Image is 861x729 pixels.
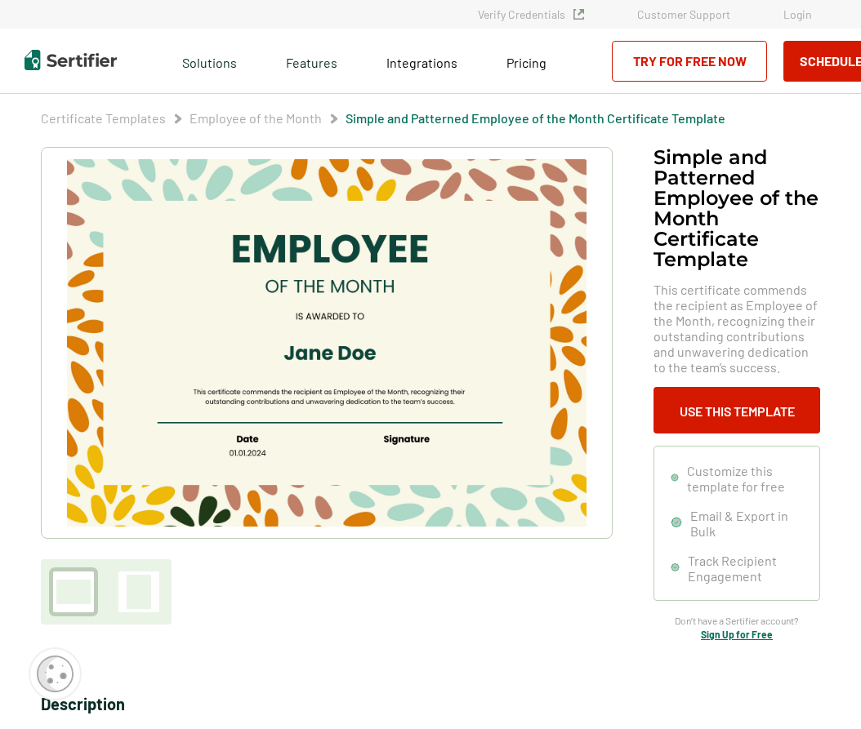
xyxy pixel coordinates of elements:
span: This certificate commends the recipient as Employee of the Month, recognizing their outstanding c... [654,282,820,375]
span: Email & Export in Bulk [690,508,803,539]
span: Simple and Patterned Employee of the Month Certificate Template [346,110,725,127]
img: Verified [573,9,584,20]
a: Simple and Patterned Employee of the Month Certificate Template [346,110,725,126]
span: Certificate Templates [41,110,166,127]
span: Employee of the Month [190,110,322,127]
div: Breadcrumb [41,110,725,127]
a: Login [783,7,812,21]
span: Customize this template for free [687,463,803,494]
a: Certificate Templates [41,110,166,126]
span: Track Recipient Engagement [688,553,803,584]
img: Sertifier | Digital Credentialing Platform [25,50,117,70]
span: Features [286,51,337,71]
iframe: Chat Widget [779,651,861,729]
a: Verify Credentials [478,7,584,21]
span: Description [41,694,125,713]
a: Integrations [386,51,457,71]
img: Cookie Popup Icon [37,656,74,692]
a: Employee of the Month [190,110,322,126]
a: Pricing [506,51,546,71]
span: Solutions [182,51,237,71]
button: Use This Template [654,387,820,433]
a: Customer Support [637,7,730,21]
img: Simple and Patterned Employee of the Month Certificate Template [67,159,587,527]
span: Integrations [386,55,457,70]
span: Don’t have a Sertifier account? [675,613,799,629]
span: Pricing [506,55,546,70]
a: Try for Free Now [612,41,767,82]
h1: Simple and Patterned Employee of the Month Certificate Template [654,147,820,269]
a: Sign Up for Free [701,629,773,640]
